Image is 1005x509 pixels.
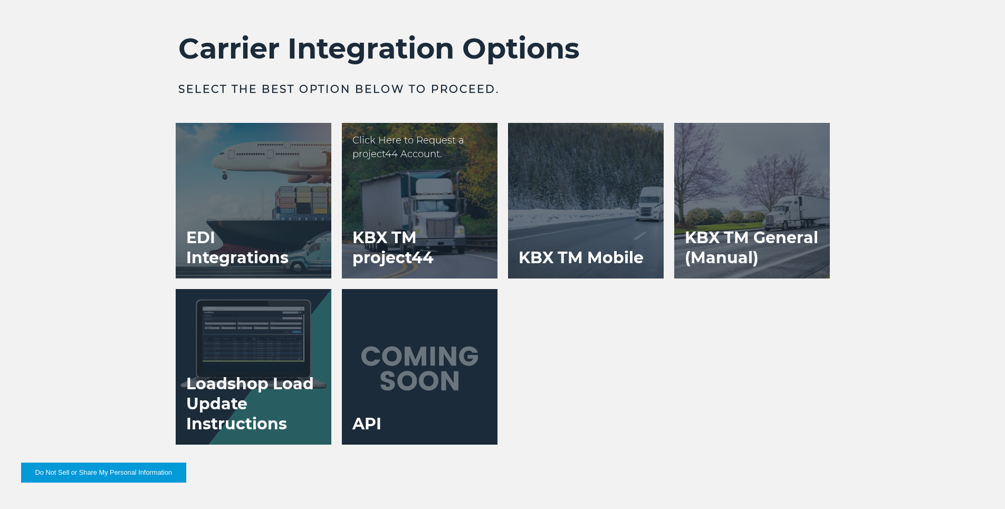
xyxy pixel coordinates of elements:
h3: KBX TM project44 [342,217,497,278]
h2: Carrier Integration Options [178,31,827,66]
a: KBX TM Mobile [508,123,664,278]
p: Click Here to Request a project44 Account. [352,133,487,161]
h3: KBX TM Mobile [508,237,654,278]
a: Loadshop Load Update Instructions [176,289,331,445]
a: API [342,289,497,445]
h3: Loadshop Load Update Instructions [176,363,331,445]
button: Do Not Sell or Share My Personal Information [21,463,186,483]
h3: Select the best option below to proceed. [178,82,827,97]
h3: EDI Integrations [176,217,331,278]
a: EDI Integrations [176,123,331,278]
a: KBX TM project44 [342,123,497,278]
h3: API [342,404,392,445]
a: KBX TM General (Manual) [674,123,830,278]
h3: KBX TM General (Manual) [674,217,830,278]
